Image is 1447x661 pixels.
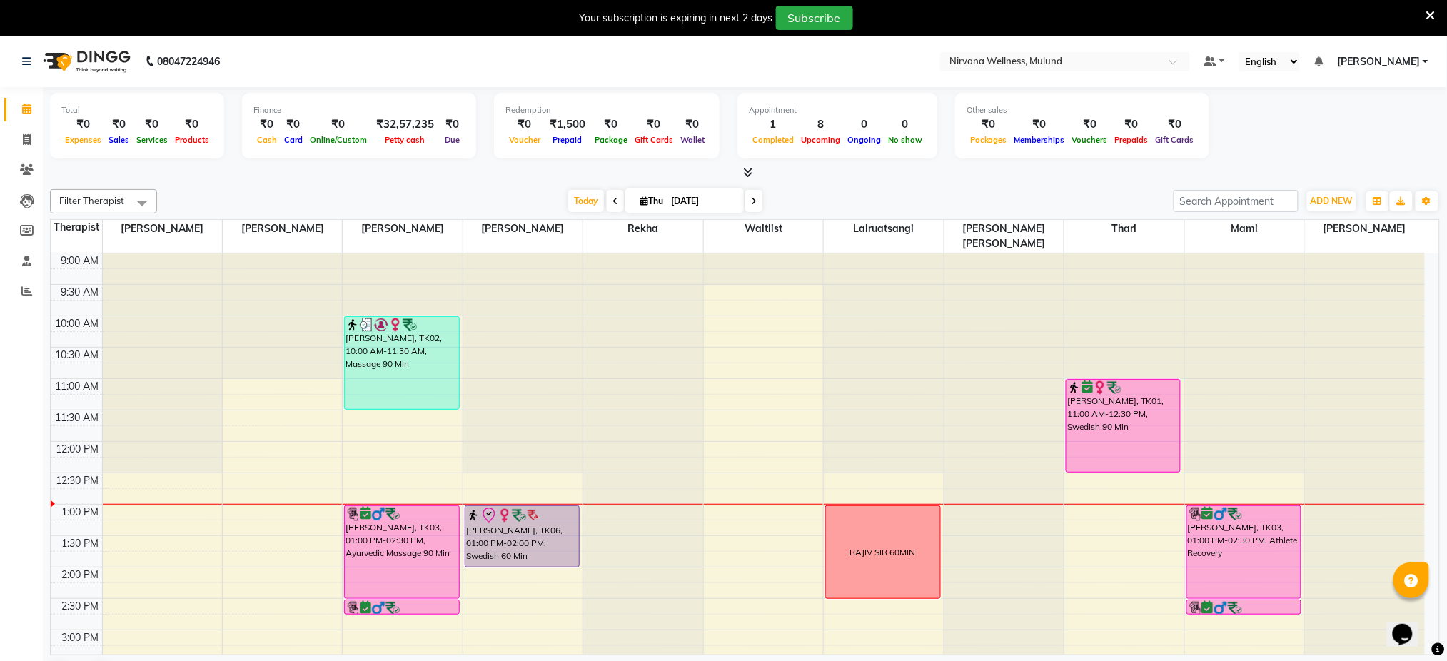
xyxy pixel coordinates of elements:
[59,505,102,520] div: 1:00 PM
[133,116,171,133] div: ₹0
[844,135,884,145] span: Ongoing
[944,220,1064,253] span: [PERSON_NAME] [PERSON_NAME]
[465,506,579,567] div: [PERSON_NAME], TK06, 01:00 PM-02:00 PM, Swedish 60 Min
[59,195,124,206] span: Filter Therapist
[591,135,631,145] span: Package
[281,135,306,145] span: Card
[1185,220,1304,238] span: Mami
[53,348,102,363] div: 10:30 AM
[441,135,463,145] span: Due
[61,135,105,145] span: Expenses
[1011,135,1069,145] span: Memberships
[967,104,1198,116] div: Other sales
[61,104,213,116] div: Total
[568,190,604,212] span: Today
[884,116,926,133] div: 0
[776,6,853,30] button: Subscribe
[583,220,702,238] span: Rekha
[1067,380,1180,472] div: [PERSON_NAME], TK01, 11:00 AM-12:30 PM, Swedish 90 Min
[463,220,583,238] span: [PERSON_NAME]
[580,11,773,26] div: Your subscription is expiring in next 2 days
[105,116,133,133] div: ₹0
[505,135,544,145] span: Voucher
[1337,54,1420,69] span: [PERSON_NAME]
[59,253,102,268] div: 9:00 AM
[1011,116,1069,133] div: ₹0
[306,116,370,133] div: ₹0
[53,410,102,425] div: 11:30 AM
[1174,190,1299,212] input: Search Appointment
[550,135,586,145] span: Prepaid
[103,220,222,238] span: [PERSON_NAME]
[253,104,465,116] div: Finance
[591,116,631,133] div: ₹0
[345,317,458,409] div: [PERSON_NAME], TK02, 10:00 AM-11:30 AM, Massage 90 Min
[505,116,544,133] div: ₹0
[1152,116,1198,133] div: ₹0
[345,600,458,614] div: [PERSON_NAME], TK03, 02:30 PM-02:45 PM, Steam
[61,116,105,133] div: ₹0
[171,135,213,145] span: Products
[223,220,342,238] span: [PERSON_NAME]
[54,473,102,488] div: 12:30 PM
[1064,220,1184,238] span: Thari
[59,536,102,551] div: 1:30 PM
[105,135,133,145] span: Sales
[253,135,281,145] span: Cash
[53,316,102,331] div: 10:00 AM
[544,116,591,133] div: ₹1,500
[59,599,102,614] div: 2:30 PM
[1305,220,1425,238] span: [PERSON_NAME]
[1069,116,1111,133] div: ₹0
[253,116,281,133] div: ₹0
[306,135,370,145] span: Online/Custom
[631,116,677,133] div: ₹0
[59,567,102,582] div: 2:00 PM
[1307,191,1356,211] button: ADD NEW
[884,135,926,145] span: No show
[667,191,738,212] input: 2025-09-04
[51,220,102,235] div: Therapist
[440,116,465,133] div: ₹0
[749,116,797,133] div: 1
[704,220,823,238] span: Waitlist
[797,135,844,145] span: Upcoming
[1069,135,1111,145] span: Vouchers
[749,135,797,145] span: Completed
[637,196,667,206] span: Thu
[1387,604,1433,647] iframe: chat widget
[967,116,1011,133] div: ₹0
[133,135,171,145] span: Services
[1187,506,1301,598] div: [PERSON_NAME], TK03, 01:00 PM-02:30 PM, Athlete Recovery
[157,41,220,81] b: 08047224946
[59,630,102,645] div: 3:00 PM
[631,135,677,145] span: Gift Cards
[677,116,708,133] div: ₹0
[36,41,134,81] img: logo
[1152,135,1198,145] span: Gift Cards
[343,220,462,238] span: [PERSON_NAME]
[967,135,1011,145] span: Packages
[844,116,884,133] div: 0
[677,135,708,145] span: Wallet
[505,104,708,116] div: Redemption
[850,546,916,559] div: RAJIV SIR 60MIN
[59,285,102,300] div: 9:30 AM
[1111,116,1152,133] div: ₹0
[1311,196,1353,206] span: ADD NEW
[54,442,102,457] div: 12:00 PM
[370,116,440,133] div: ₹32,57,235
[53,379,102,394] div: 11:00 AM
[382,135,429,145] span: Petty cash
[1187,600,1301,614] div: [PERSON_NAME], TK03, 02:30 PM-02:45 PM, Steam
[281,116,306,133] div: ₹0
[345,506,458,598] div: [PERSON_NAME], TK03, 01:00 PM-02:30 PM, Ayurvedic Massage 90 Min
[1111,135,1152,145] span: Prepaids
[797,116,844,133] div: 8
[171,116,213,133] div: ₹0
[749,104,926,116] div: Appointment
[824,220,943,238] span: Lalruatsangi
